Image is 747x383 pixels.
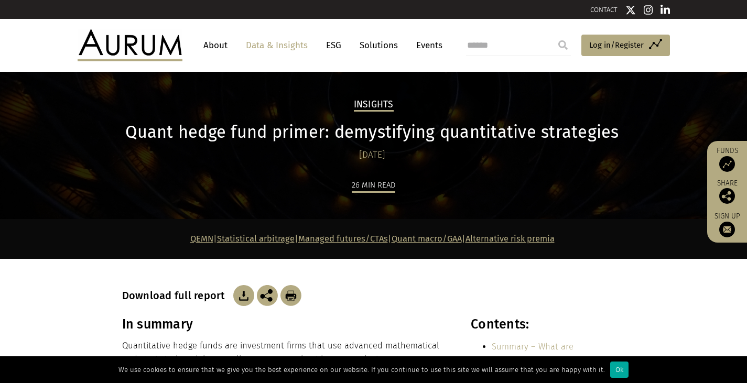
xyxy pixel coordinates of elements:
[354,99,394,112] h2: Insights
[392,234,462,244] a: Quant macro/GAA
[122,122,623,143] h1: Quant hedge fund primer: demystifying quantitative strategies
[190,234,213,244] a: QEMN
[122,316,448,332] h3: In summary
[122,289,231,302] h3: Download full report
[712,146,742,172] a: Funds
[610,362,629,378] div: Ok
[321,36,347,55] a: ESG
[471,316,622,332] h3: Contents:
[712,212,742,237] a: Sign up
[625,5,636,15] img: Twitter icon
[298,234,388,244] a: Managed futures/CTAs
[122,148,623,162] div: [DATE]
[581,35,670,57] a: Log in/Register
[492,342,595,365] a: Summary – What are quantitative hedge funds?
[589,39,644,51] span: Log in/Register
[198,36,233,55] a: About
[233,285,254,306] img: Download Article
[465,234,555,244] a: Alternative risk premia
[78,29,182,61] img: Aurum
[644,5,653,15] img: Instagram icon
[719,188,735,204] img: Share this post
[719,156,735,172] img: Access Funds
[257,285,278,306] img: Share this post
[352,179,395,193] div: 26 min read
[190,234,555,244] strong: | | | |
[719,222,735,237] img: Sign up to our newsletter
[661,5,670,15] img: Linkedin icon
[712,180,742,204] div: Share
[553,35,573,56] input: Submit
[354,36,403,55] a: Solutions
[241,36,313,55] a: Data & Insights
[590,6,618,14] a: CONTACT
[280,285,301,306] img: Download Article
[217,234,295,244] a: Statistical arbitrage
[411,36,442,55] a: Events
